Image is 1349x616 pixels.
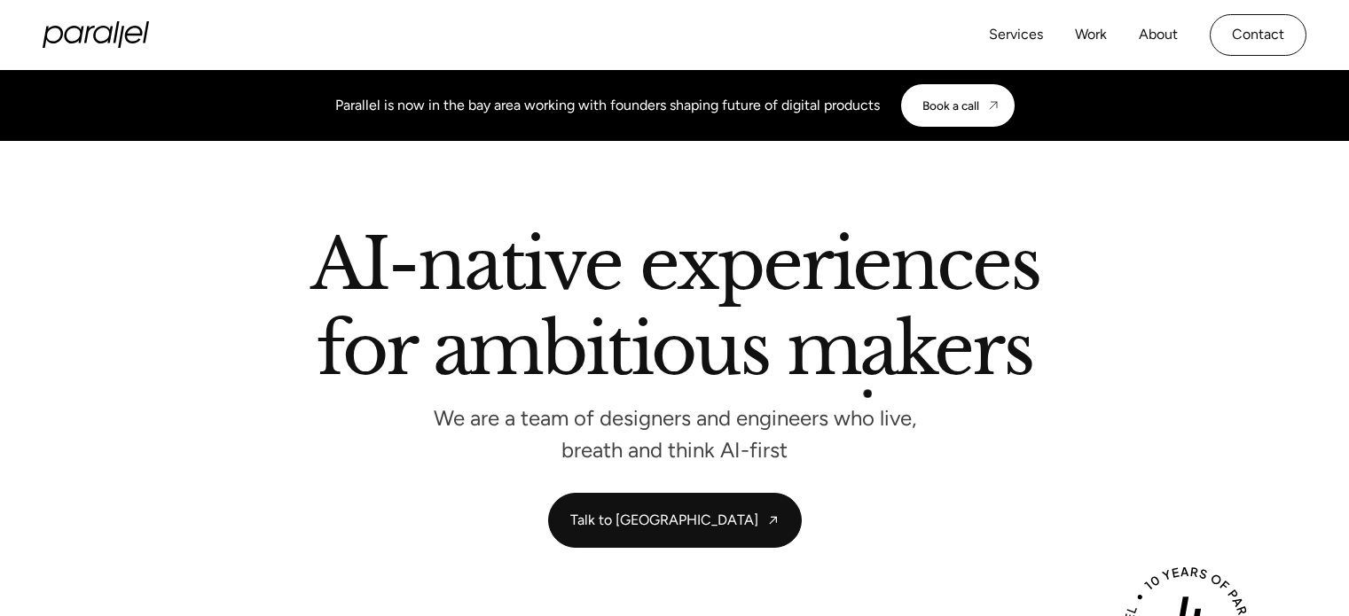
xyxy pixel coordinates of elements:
[335,95,880,116] div: Parallel is now in the bay area working with founders shaping future of digital products
[169,230,1180,392] h2: AI-native experiences for ambitious makers
[922,98,979,113] div: Book a call
[986,98,1000,113] img: CTA arrow image
[409,410,941,457] p: We are a team of designers and engineers who live, breath and think AI-first
[1210,14,1306,56] a: Contact
[1139,22,1178,48] a: About
[43,21,149,48] a: home
[989,22,1043,48] a: Services
[1075,22,1107,48] a: Work
[901,84,1015,127] a: Book a call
